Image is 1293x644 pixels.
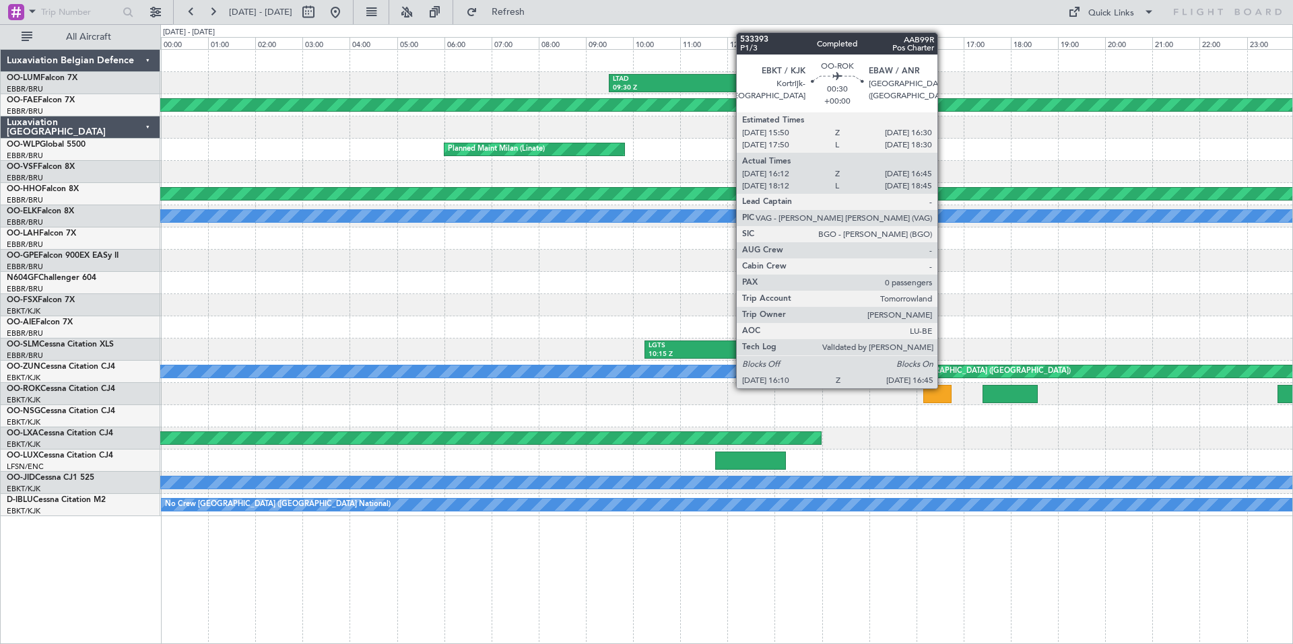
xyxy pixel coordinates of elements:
[1199,37,1247,49] div: 22:00
[7,163,38,171] span: OO-VSF
[7,262,43,272] a: EBBR/BRU
[7,217,43,227] a: EBBR/BRU
[7,185,79,193] a: OO-HHOFalcon 8X
[7,417,40,427] a: EBKT/KJK
[7,296,38,304] span: OO-FSX
[7,229,76,238] a: OO-LAHFalcon 7X
[7,284,43,294] a: EBBR/BRU
[7,385,40,393] span: OO-ROK
[715,341,782,351] div: EHAM
[917,37,964,49] div: 16:00
[7,185,42,193] span: OO-HHO
[7,462,44,472] a: LFSN/ENC
[7,207,74,215] a: OO-ELKFalcon 8X
[7,439,40,450] a: EBKT/KJK
[964,37,1011,49] div: 17:00
[7,407,115,415] a: OO-NSGCessna Citation CJ4
[448,139,545,159] div: Planned Maint Milan (Linate)
[397,37,444,49] div: 05:00
[7,173,43,183] a: EBBR/BRU
[7,328,43,338] a: EBBR/BRU
[7,106,43,116] a: EBBR/BRU
[7,252,38,260] span: OO-GPE
[7,407,40,415] span: OO-NSG
[7,318,73,326] a: OO-AIEFalcon 7X
[539,37,586,49] div: 08:00
[7,74,77,82] a: OO-LUMFalcon 7X
[7,474,94,482] a: OO-JIDCessna CJ1 525
[7,341,39,349] span: OO-SLM
[649,341,715,351] div: LGTS
[7,452,113,460] a: OO-LUXCessna Citation CJ4
[692,75,770,84] div: EBMB
[849,361,1071,382] div: Unplanned Maint [GEOGRAPHIC_DATA] ([GEOGRAPHIC_DATA])
[1011,37,1058,49] div: 18:00
[7,395,40,405] a: EBKT/KJK
[41,2,119,22] input: Trip Number
[7,195,43,205] a: EBBR/BRU
[613,75,692,84] div: LTAD
[7,474,35,482] span: OO-JID
[715,350,782,359] div: 13:15 Z
[7,351,43,361] a: EBBR/BRU
[1061,1,1161,23] button: Quick Links
[7,207,37,215] span: OO-ELK
[7,141,86,149] a: OO-WLPGlobal 5500
[1058,37,1105,49] div: 19:00
[7,385,115,393] a: OO-ROKCessna Citation CJ4
[7,240,43,250] a: EBBR/BRU
[7,429,38,437] span: OO-LXA
[613,83,692,93] div: 09:30 Z
[7,252,119,260] a: OO-GPEFalcon 900EX EASy II
[492,37,539,49] div: 07:00
[208,37,255,49] div: 01:00
[7,341,114,349] a: OO-SLMCessna Citation XLS
[869,37,917,49] div: 15:00
[7,141,40,149] span: OO-WLP
[7,274,96,282] a: N604GFChallenger 604
[7,296,75,304] a: OO-FSXFalcon 7X
[161,37,208,49] div: 00:00
[1105,37,1152,49] div: 20:00
[7,484,40,494] a: EBKT/KJK
[649,350,715,359] div: 10:15 Z
[586,37,633,49] div: 09:00
[7,363,115,371] a: OO-ZUNCessna Citation CJ4
[350,37,397,49] div: 04:00
[7,151,43,161] a: EBBR/BRU
[7,96,75,104] a: OO-FAEFalcon 7X
[7,506,40,516] a: EBKT/KJK
[7,306,40,316] a: EBKT/KJK
[1152,37,1199,49] div: 21:00
[7,496,106,504] a: D-IBLUCessna Citation M2
[7,84,43,94] a: EBBR/BRU
[35,32,142,42] span: All Aircraft
[822,37,869,49] div: 14:00
[460,1,541,23] button: Refresh
[7,373,40,383] a: EBKT/KJK
[680,37,727,49] div: 11:00
[444,37,492,49] div: 06:00
[7,74,40,82] span: OO-LUM
[7,96,38,104] span: OO-FAE
[7,229,39,238] span: OO-LAH
[7,429,113,437] a: OO-LXACessna Citation CJ4
[1088,7,1134,20] div: Quick Links
[480,7,537,17] span: Refresh
[7,318,36,326] span: OO-AIE
[7,496,33,504] span: D-IBLU
[692,83,770,93] div: 13:00 Z
[7,274,38,282] span: N604GF
[165,495,391,515] div: No Crew [GEOGRAPHIC_DATA] ([GEOGRAPHIC_DATA] National)
[255,37,302,49] div: 02:00
[7,163,75,171] a: OO-VSFFalcon 8X
[163,27,215,38] div: [DATE] - [DATE]
[7,452,38,460] span: OO-LUX
[15,26,146,48] button: All Aircraft
[774,37,822,49] div: 13:00
[7,363,40,371] span: OO-ZUN
[302,37,350,49] div: 03:00
[727,37,774,49] div: 12:00
[633,37,680,49] div: 10:00
[229,6,292,18] span: [DATE] - [DATE]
